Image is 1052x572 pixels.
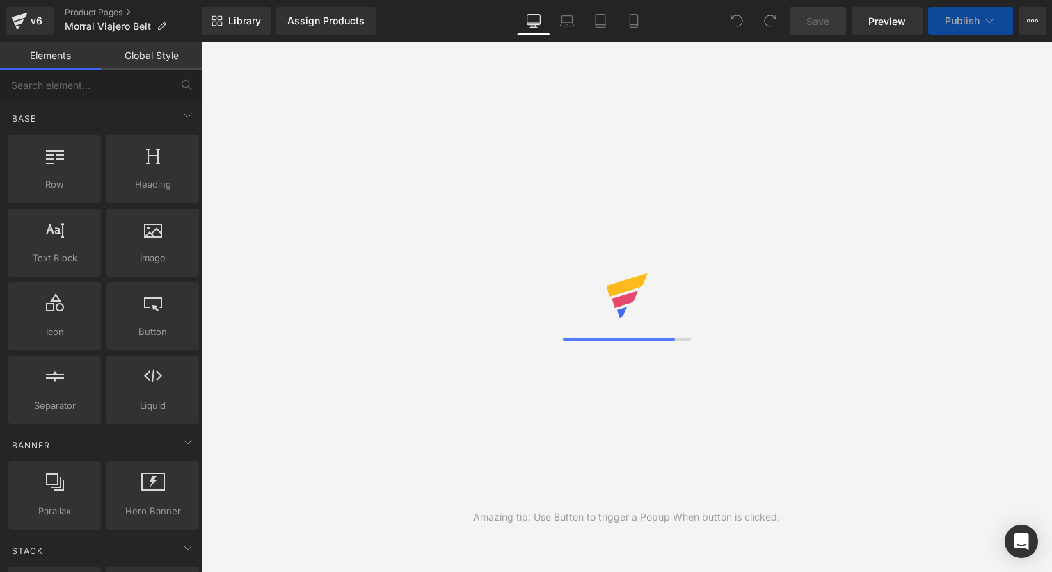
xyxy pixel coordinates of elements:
span: Base [10,112,38,125]
a: Mobile [617,7,651,35]
div: Amazing tip: Use Button to trigger a Popup When button is clicked. [473,509,780,525]
span: Icon [13,325,97,339]
span: Morral Viajero Belt [65,21,151,32]
button: Redo [756,7,784,35]
button: Undo [723,7,751,35]
span: Liquid [111,398,195,413]
span: Row [13,177,97,192]
span: Library [228,15,261,27]
span: Preview [868,14,906,28]
a: Product Pages [65,7,202,18]
a: Global Style [101,42,202,70]
span: Banner [10,439,51,452]
a: Laptop [550,7,584,35]
div: Open Intercom Messenger [1005,525,1038,558]
span: Stack [10,544,45,557]
span: Heading [111,177,195,192]
span: Separator [13,398,97,413]
button: Publish [928,7,1013,35]
span: Text Block [13,251,97,265]
a: Desktop [517,7,550,35]
span: Hero Banner [111,504,195,518]
a: New Library [202,7,271,35]
div: v6 [28,12,45,30]
span: Image [111,251,195,265]
span: Publish [945,15,980,26]
a: Tablet [584,7,617,35]
span: Save [806,14,829,28]
a: Preview [852,7,923,35]
button: More [1019,7,1046,35]
span: Button [111,325,195,339]
span: Parallax [13,504,97,518]
a: v6 [6,7,54,35]
div: Assign Products [287,15,365,26]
